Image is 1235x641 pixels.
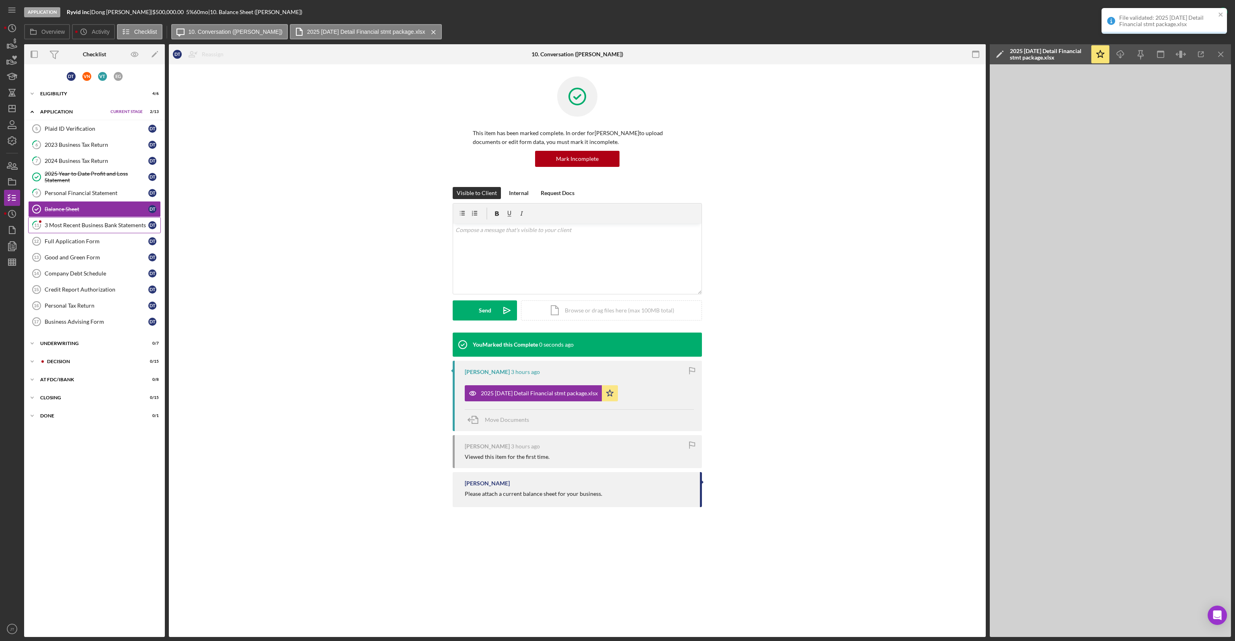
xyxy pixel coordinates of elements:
a: 113 Most Recent Business Bank StatementsDT [28,217,161,233]
div: Application [24,7,60,17]
button: 2025 [DATE] Detail Financial stmt package.xlsx [290,24,442,39]
a: 17Business Advising FormDT [28,314,161,330]
div: [PERSON_NAME] [465,480,510,487]
iframe: Document Preview [990,64,1231,637]
a: 9Personal Financial StatementDT [28,185,161,201]
a: 13Good and Green FormDT [28,249,161,265]
button: Move Documents [465,410,537,430]
tspan: 14 [34,271,39,276]
div: Company Debt Schedule [45,270,148,277]
tspan: 17 [34,319,39,324]
div: Good and Green Form [45,254,148,261]
a: 72024 Business Tax ReturnDT [28,153,161,169]
time: 2025-08-20 18:15 [511,443,540,450]
div: [PERSON_NAME] [465,443,510,450]
div: 4 / 6 [144,91,159,96]
a: 62023 Business Tax ReturnDT [28,137,161,153]
div: | 10. Balance Sheet ([PERSON_NAME]) [208,9,302,15]
div: You Marked this Complete [473,341,538,348]
div: 2 / 13 [144,109,159,114]
div: [PERSON_NAME] [465,369,510,375]
button: 2025 [DATE] Detail Financial stmt package.xlsx [465,385,618,401]
button: Request Docs [537,187,579,199]
tspan: 6 [35,142,38,147]
button: Mark Incomplete [535,151,620,167]
button: Visible to Client [453,187,501,199]
div: $500,000.00 [152,9,186,15]
button: Activity [72,24,115,39]
div: Done [40,413,139,418]
div: Visible to Client [457,187,497,199]
div: Reassign [202,46,224,62]
div: Please attach a current balance sheet for your business. [465,491,602,497]
div: 0 / 1 [144,413,159,418]
label: 10. Conversation ([PERSON_NAME]) [189,29,283,35]
tspan: 7 [35,158,38,163]
p: This item has been marked complete. In order for [PERSON_NAME] to upload documents or edit form d... [473,129,682,147]
button: Checklist [117,24,162,39]
a: 16Personal Tax ReturnDT [28,298,161,314]
div: D T [148,189,156,197]
text: JT [10,627,14,631]
span: Move Documents [485,416,529,423]
div: 2023 Business Tax Return [45,142,148,148]
div: V N [82,72,91,81]
div: Underwriting [40,341,139,346]
div: Balance Sheet [45,206,148,212]
label: Activity [92,29,109,35]
div: Checklist [83,51,106,58]
tspan: 15 [34,287,39,292]
div: E G [114,72,123,81]
div: D T [173,50,182,59]
label: 2025 [DATE] Detail Financial stmt package.xlsx [307,29,425,35]
button: Internal [505,187,533,199]
div: 0 / 15 [144,395,159,400]
div: D T [148,286,156,294]
div: Internal [509,187,529,199]
div: 0 / 15 [144,359,159,364]
div: D T [148,125,156,133]
div: Viewed this item for the first time. [465,454,550,460]
div: Decision [47,359,139,364]
div: 10. Conversation ([PERSON_NAME]) [531,51,623,58]
div: 2024 Business Tax Return [45,158,148,164]
div: D T [148,173,156,181]
b: Ryvid inc [67,8,90,15]
div: Complete [1189,4,1213,20]
div: 2025 [DATE] Detail Financial stmt package.xlsx [481,390,598,397]
time: 2025-08-20 18:18 [511,369,540,375]
div: 60 mo [194,9,208,15]
button: Complete [1181,4,1231,20]
time: 2025-08-20 21:45 [539,341,574,348]
label: Checklist [134,29,157,35]
a: Balance SheetDT [28,201,161,217]
div: V T [98,72,107,81]
div: 2025 Year to Date Profit and Loss Statement [45,171,148,183]
div: Personal Financial Statement [45,190,148,196]
div: D T [148,205,156,213]
div: 3 Most Recent Business Bank Statements [45,222,148,228]
div: 0 / 7 [144,341,159,346]
tspan: 5 [35,126,38,131]
div: File validated: 2025 [DATE] Detail Financial stmt package.xlsx [1119,14,1216,27]
a: 15Credit Report AuthorizationDT [28,281,161,298]
div: D T [148,141,156,149]
div: At FDC/iBank [40,377,139,382]
div: D T [67,72,76,81]
tspan: 13 [34,255,39,260]
div: D T [148,253,156,261]
div: D T [148,237,156,245]
button: Overview [24,24,70,39]
div: Credit Report Authorization [45,286,148,293]
span: Current Stage [111,109,143,114]
div: Full Application Form [45,238,148,244]
tspan: 11 [34,222,39,228]
tspan: 9 [35,190,38,195]
div: Open Intercom Messenger [1208,606,1227,625]
div: Request Docs [541,187,574,199]
div: D T [148,269,156,277]
label: Overview [41,29,65,35]
div: 2025 [DATE] Detail Financial stmt package.xlsx [1010,48,1086,61]
div: D T [148,302,156,310]
div: Business Advising Form [45,318,148,325]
